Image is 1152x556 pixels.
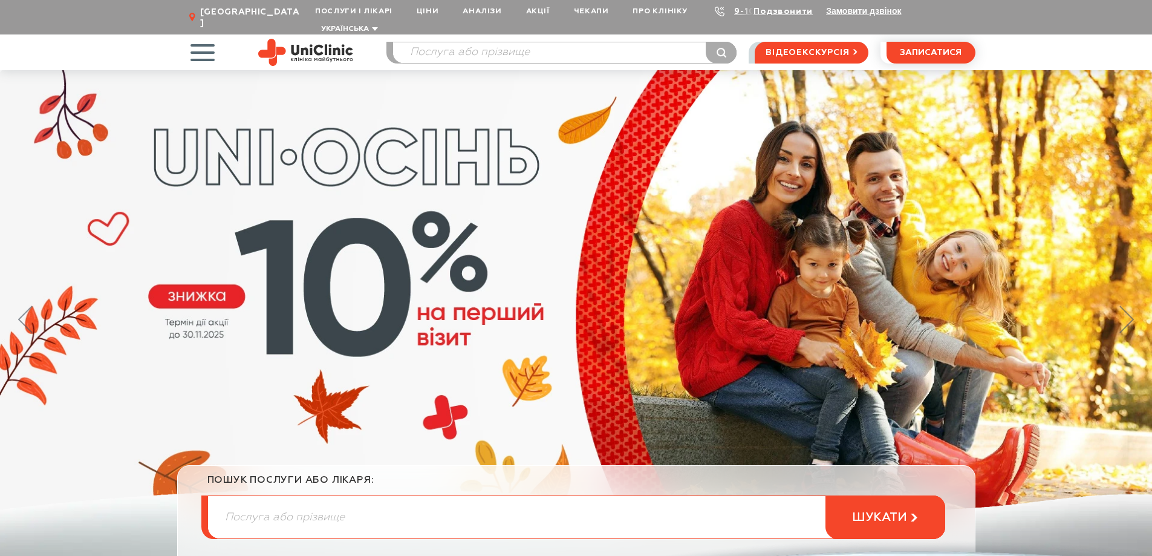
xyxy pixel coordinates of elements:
button: шукати [825,495,945,539]
button: Замовити дзвінок [826,6,901,16]
div: пошук послуги або лікаря: [207,474,945,495]
span: записатися [900,48,962,57]
button: записатися [887,42,975,64]
span: [GEOGRAPHIC_DATA] [200,7,303,28]
a: Подзвонити [753,7,813,16]
span: шукати [852,510,907,525]
span: Українська [321,25,369,33]
a: відеоекскурсія [755,42,868,64]
img: Uniclinic [258,39,353,66]
a: 9-103 [734,7,761,16]
button: Українська [318,25,378,34]
input: Послуга або прізвище [208,496,945,538]
input: Послуга або прізвище [393,42,737,63]
span: відеоекскурсія [766,42,849,63]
